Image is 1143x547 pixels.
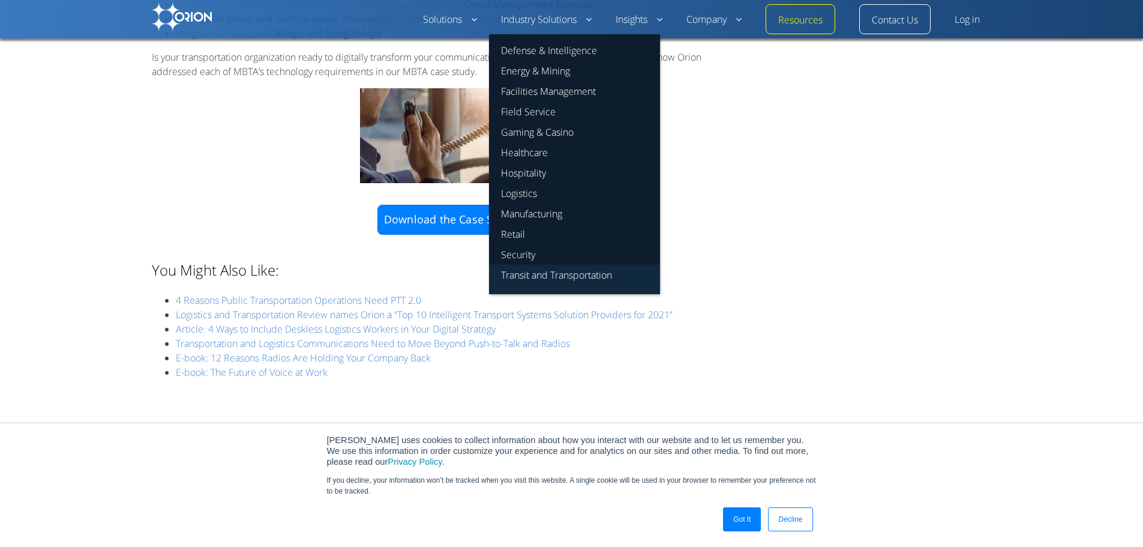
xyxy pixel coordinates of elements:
a: Transit and Transportation [489,265,660,294]
a: Gaming & Casino [489,122,660,142]
a: Facilities Management [489,81,660,101]
b: Adept and GoogleMaps [275,26,382,40]
a: Contact Us [872,13,918,28]
span: [PERSON_NAME] uses cookies to collect information about how you interact with our website and to ... [327,435,809,467]
a: E-book: 12 Reasons Radios Are Holding Your Company Back [176,351,431,365]
a: Industry Solutions [501,13,592,27]
a: Security [489,244,660,265]
img: Orion [152,3,212,31]
a: Hospitality [489,163,660,183]
a: Manufacturing [489,204,660,224]
a: Energy & Mining [489,61,660,81]
a: Field Service [489,101,660,122]
a: Decline [768,507,812,531]
a: Retail [489,224,660,244]
p: Is your transportation organization ready to digitally transform your communications and operatio... [152,50,748,79]
a: Insights [616,13,662,27]
a: 4 Reasons Public Transportation Operations Need PTT 2.0 [176,294,421,307]
a: Solutions [423,13,477,27]
a: Log in [955,13,980,27]
p: If you decline, your information won’t be tracked when you visit this website. A single cookie wi... [327,475,817,497]
a: Download the Case Study [377,205,522,235]
a: Privacy Policy [388,457,442,467]
a: Company [686,13,742,27]
img: MBTA Case Study - Transportation Operations - Orion [360,88,540,183]
iframe: Chat Widget [927,408,1143,547]
a: Healthcare [489,142,660,163]
a: Transportation and Logistics Communications Need to Move Beyond Push-to-Talk and Radios [176,337,570,351]
a: Article: 4 Ways to Include Deskless Logistics Workers in Your Digital Strategy [176,322,496,336]
a: Resources [778,13,823,28]
a: E-book: The Future of Voice at Work [176,366,328,379]
a: Logistics [489,183,660,204]
a: Logistics and Transportation Review names Orion a “Top 10 Intelligent Transport Systems Solution ... [176,308,673,322]
a: Defense & Intelligence [489,34,660,61]
h3: You Might Also Like: [152,261,748,279]
a: Got It [723,507,761,531]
